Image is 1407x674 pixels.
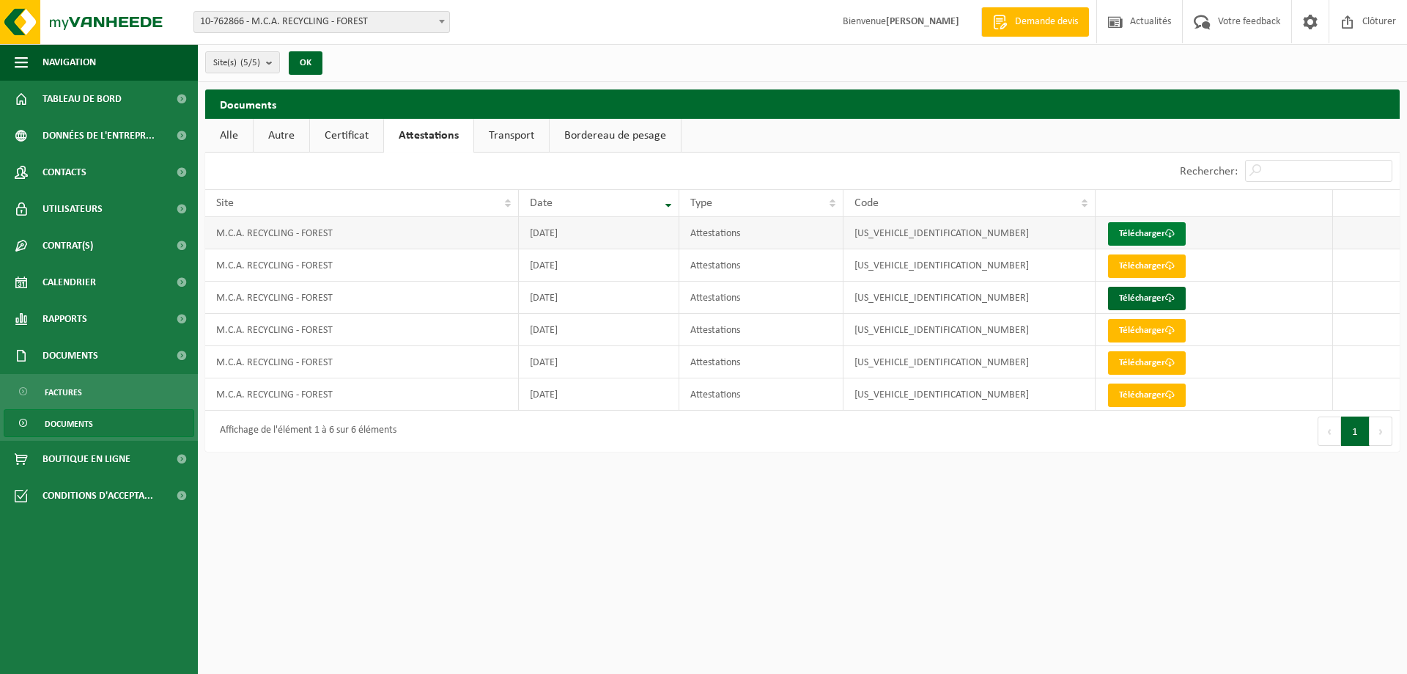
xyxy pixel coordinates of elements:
[843,282,1096,314] td: [US_VEHICLE_IDENTIFICATION_NUMBER]
[1180,166,1238,177] label: Rechercher:
[519,217,679,249] td: [DATE]
[519,249,679,282] td: [DATE]
[1341,417,1370,446] button: 1
[1370,417,1392,446] button: Next
[43,191,103,227] span: Utilisateurs
[43,154,86,191] span: Contacts
[205,51,280,73] button: Site(s)(5/5)
[43,477,153,514] span: Conditions d'accepta...
[240,58,260,67] count: (5/5)
[843,378,1096,411] td: [US_VEHICLE_IDENTIFICATION_NUMBER]
[1108,222,1186,246] a: Télécharger
[45,410,93,438] span: Documents
[843,249,1096,282] td: [US_VEHICLE_IDENTIFICATION_NUMBER]
[1108,254,1186,278] a: Télécharger
[205,314,519,346] td: M.C.A. RECYCLING - FOREST
[843,217,1096,249] td: [US_VEHICLE_IDENTIFICATION_NUMBER]
[981,7,1089,37] a: Demande devis
[205,217,519,249] td: M.C.A. RECYCLING - FOREST
[43,117,155,154] span: Données de l'entrepr...
[4,409,194,437] a: Documents
[289,51,322,75] button: OK
[205,89,1400,118] h2: Documents
[1108,351,1186,375] a: Télécharger
[254,119,309,153] a: Autre
[216,197,234,209] span: Site
[205,119,253,153] a: Alle
[519,346,679,378] td: [DATE]
[1108,384,1186,407] a: Télécharger
[843,346,1096,378] td: [US_VEHICLE_IDENTIFICATION_NUMBER]
[679,249,843,282] td: Attestations
[474,119,549,153] a: Transport
[843,314,1096,346] td: [US_VEHICLE_IDENTIFICATION_NUMBER]
[530,197,553,209] span: Date
[519,282,679,314] td: [DATE]
[43,227,93,264] span: Contrat(s)
[194,12,449,32] span: 10-762866 - M.C.A. RECYCLING - FOREST
[519,378,679,411] td: [DATE]
[43,264,96,301] span: Calendrier
[4,378,194,406] a: Factures
[384,119,473,153] a: Attestations
[213,52,260,74] span: Site(s)
[205,378,519,411] td: M.C.A. RECYCLING - FOREST
[1108,319,1186,343] a: Télécharger
[679,314,843,346] td: Attestations
[43,81,122,117] span: Tableau de bord
[1011,15,1082,29] span: Demande devis
[205,346,519,378] td: M.C.A. RECYCLING - FOREST
[679,346,843,378] td: Attestations
[679,378,843,411] td: Attestations
[193,11,450,33] span: 10-762866 - M.C.A. RECYCLING - FOREST
[519,314,679,346] td: [DATE]
[43,441,130,477] span: Boutique en ligne
[679,217,843,249] td: Attestations
[679,282,843,314] td: Attestations
[690,197,712,209] span: Type
[43,44,96,81] span: Navigation
[550,119,681,153] a: Bordereau de pesage
[45,378,82,406] span: Factures
[205,282,519,314] td: M.C.A. RECYCLING - FOREST
[310,119,383,153] a: Certificat
[886,16,959,27] strong: [PERSON_NAME]
[43,337,98,374] span: Documents
[1108,287,1186,310] a: Télécharger
[213,418,396,444] div: Affichage de l'élément 1 à 6 sur 6 éléments
[854,197,879,209] span: Code
[1318,417,1341,446] button: Previous
[43,301,87,337] span: Rapports
[205,249,519,282] td: M.C.A. RECYCLING - FOREST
